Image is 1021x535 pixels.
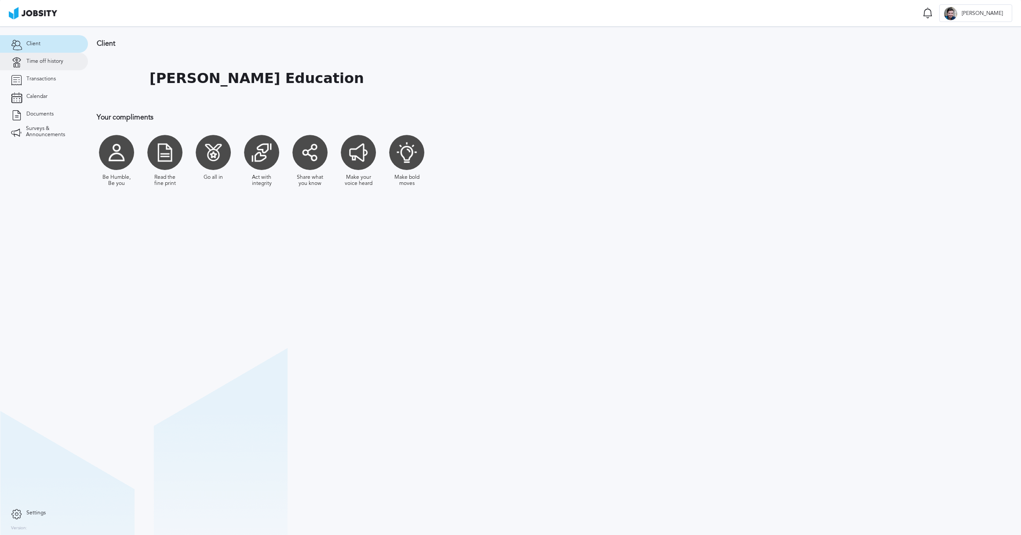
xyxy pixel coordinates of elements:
[295,174,325,187] div: Share what you know
[97,40,574,47] h3: Client
[26,94,47,100] span: Calendar
[944,7,957,20] div: M
[343,174,374,187] div: Make your voice heard
[101,174,132,187] div: Be Humble, Be you
[26,126,77,138] span: Surveys & Announcements
[957,11,1007,17] span: [PERSON_NAME]
[246,174,277,187] div: Act with integrity
[97,113,574,121] h3: Your compliments
[150,174,180,187] div: Read the fine print
[9,7,57,19] img: ab4bad089aa723f57921c736e9817d99.png
[26,58,63,65] span: Time off history
[26,111,54,117] span: Documents
[939,4,1012,22] button: M[PERSON_NAME]
[26,41,40,47] span: Client
[26,510,46,516] span: Settings
[391,174,422,187] div: Make bold moves
[150,70,364,87] h1: [PERSON_NAME] Education
[26,76,56,82] span: Transactions
[204,174,223,181] div: Go all in
[11,526,27,531] label: Version:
